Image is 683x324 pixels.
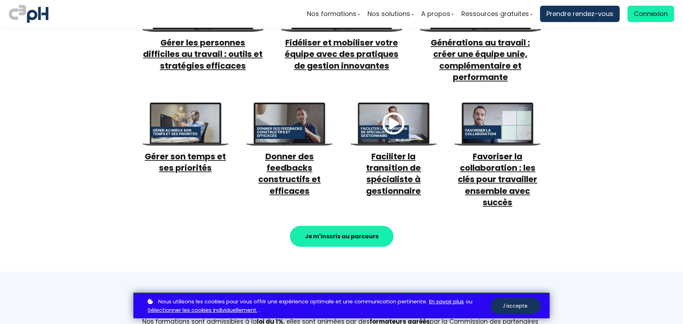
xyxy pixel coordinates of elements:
span: Ressources gratuites [461,9,529,19]
a: En savoir plus [429,297,464,306]
span: Prendre rendez-vous [546,9,613,19]
img: logo C3PH [9,4,48,24]
a: Connexion [628,6,674,22]
button: Je m'inscris au parcours [290,226,393,247]
a: Sélectionner les cookies individuellement. [148,306,258,315]
a: Donner des feedbacks constructifs et efficaces [258,151,321,197]
a: Gérer les personnes difficiles au travail : outils et stratégies efficaces [143,37,263,71]
span: Connexion [634,9,668,19]
button: J'accepte. [491,298,541,314]
span: A propos [421,9,450,19]
a: Fidéliser et mobiliser votre équipe avec des pratiques de gestion innovantes [285,37,398,71]
a: Générations au travail : créer une équipe unie, complémentaire et performante [431,37,530,83]
strong: Je m'inscris au parcours [305,232,378,240]
a: Prendre rendez-vous [540,6,620,22]
span: Nous utilisons les cookies pour vous offrir une expérience optimale et une communication pertinente. [158,297,427,306]
a: Faciliter la transition de spécialiste à gestionnaire [366,151,421,197]
a: Gérer son temps et ses priorités [145,151,226,174]
span: Nos solutions [367,9,410,19]
p: ou . [146,297,491,315]
a: Favoriser la collaboration : les clés pour travailler ensemble avec succès [458,151,537,208]
span: Nos formations [307,9,356,19]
